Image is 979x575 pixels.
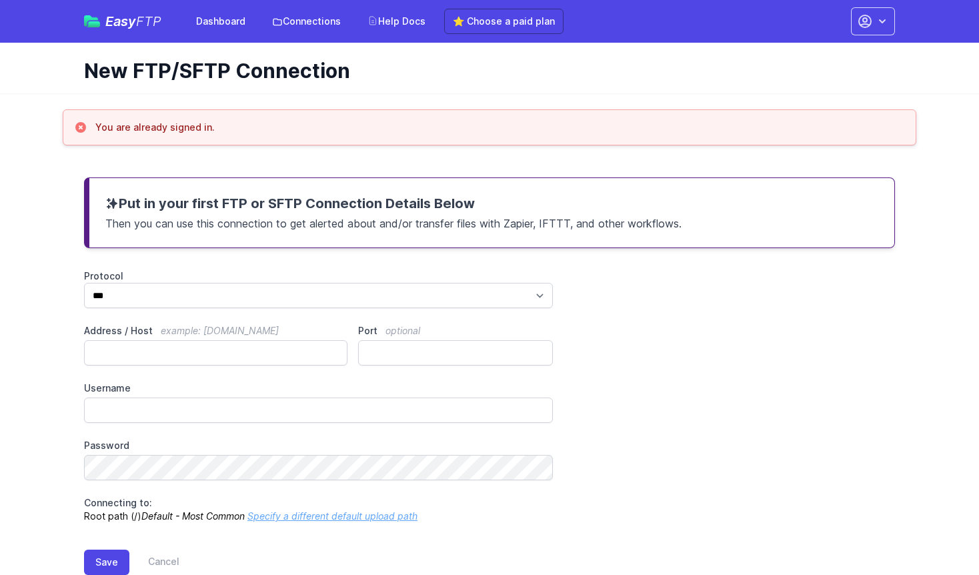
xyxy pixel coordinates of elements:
span: Connecting to: [84,497,152,508]
a: Dashboard [188,9,253,33]
span: optional [385,325,420,336]
h1: New FTP/SFTP Connection [84,59,884,83]
p: Root path (/) [84,496,553,523]
button: Save [84,550,129,575]
label: Password [84,439,553,452]
img: easyftp_logo.png [84,15,100,27]
h3: You are already signed in. [95,121,215,134]
label: Protocol [84,269,553,283]
label: Username [84,382,553,395]
span: example: [DOMAIN_NAME] [161,325,279,336]
label: Port [358,324,553,338]
h3: Put in your first FTP or SFTP Connection Details Below [105,194,878,213]
a: Cancel [129,550,179,575]
label: Address / Host [84,324,347,338]
span: Easy [105,15,161,28]
span: FTP [136,13,161,29]
p: Then you can use this connection to get alerted about and/or transfer files with Zapier, IFTTT, a... [105,213,878,231]
a: Connections [264,9,349,33]
i: Default - Most Common [141,510,245,522]
a: EasyFTP [84,15,161,28]
a: ⭐ Choose a paid plan [444,9,564,34]
a: Specify a different default upload path [247,510,417,522]
a: Help Docs [359,9,433,33]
